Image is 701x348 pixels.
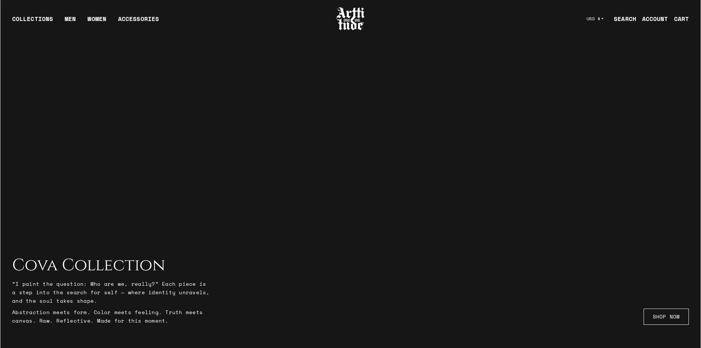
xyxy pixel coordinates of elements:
ul: Main navigation [6,14,165,29]
img: Arttitude [336,6,365,31]
div: CART [674,14,689,23]
a: SHOP NOW [644,309,689,325]
a: Open cart [668,11,689,26]
h2: Cova Collection [12,256,211,275]
p: Abstraction meets form. Color meets feeling. Truth meets canvas. Raw. Reflective. Made for this m... [12,308,211,325]
a: MEN [65,14,76,29]
div: ACCESSORIES [118,14,159,29]
div: COLLECTIONS [12,14,53,29]
a: WOMEN [88,14,106,29]
span: USD $ [587,16,601,22]
p: “I paint the question: Who are we, really?” Each piece is a step into the search for self — where... [12,280,211,305]
a: ACCOUNT [636,11,668,26]
a: SEARCH [608,11,636,26]
button: USD $ [582,11,608,27]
